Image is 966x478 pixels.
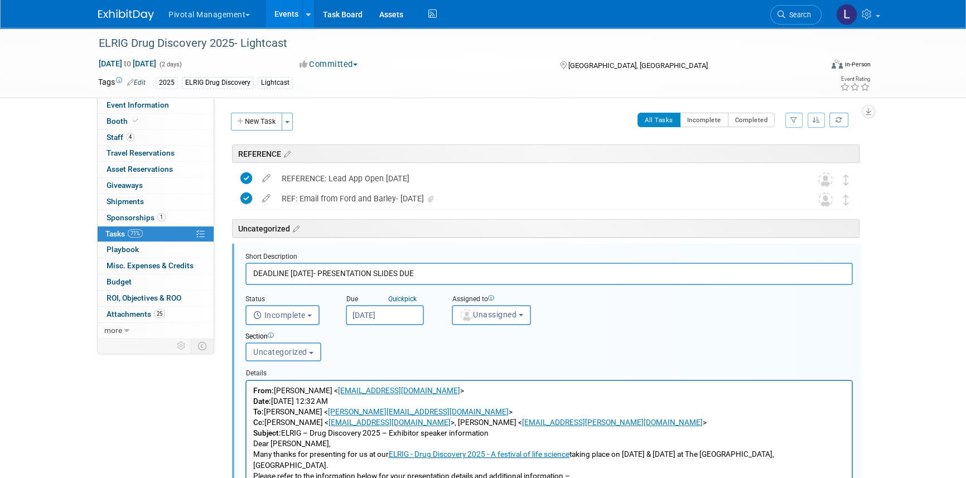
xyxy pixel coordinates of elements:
[172,339,191,353] td: Personalize Event Tab Strip
[137,154,207,163] a: Event agenda - DD25
[107,197,144,206] span: Shipments
[182,77,254,89] div: ELRIG Drug Discovery
[98,59,157,69] span: [DATE] [DATE]
[245,252,853,263] div: Short Description
[829,113,848,127] a: Refresh
[126,133,134,141] span: 4
[276,169,796,188] div: REFERENCE: Lead App Open [DATE]
[156,77,178,89] div: 2025
[7,5,27,14] b: From:
[98,291,214,306] a: ROI, Objectives & ROO
[98,242,214,258] a: Playbook
[785,11,811,19] span: Search
[7,47,35,56] b: Subject:
[458,175,484,184] b: [DATE]:
[680,113,728,127] button: Incomplete
[843,175,849,185] i: Move task
[245,332,801,342] div: Section
[253,311,306,320] span: Incomplete
[7,16,25,25] b: Date:
[98,130,214,146] a: Staff4
[346,294,435,305] div: Due
[91,5,214,14] a: [EMAIL_ADDRESS][DOMAIN_NAME]
[98,162,214,177] a: Asset Reservations
[756,58,871,75] div: Event Format
[98,274,214,290] a: Budget
[7,4,599,271] p: [PERSON_NAME] < > [DATE] 12:32 AM [PERSON_NAME] < > [PERSON_NAME] < >, [PERSON_NAME] < > ELRIG – ...
[83,133,106,142] b: [DATE]
[104,326,122,335] span: more
[154,310,165,318] span: 25
[81,26,262,35] a: [PERSON_NAME][EMAIL_ADDRESS][DOMAIN_NAME]
[388,295,404,303] i: Quick
[7,37,18,46] b: Cc:
[107,165,173,173] span: Asset Reservations
[158,61,182,68] span: (2 days)
[770,5,822,25] a: Search
[98,226,214,242] a: Tasks71%
[257,194,276,204] a: edit
[231,113,282,131] button: New Task
[6,4,600,271] body: Rich Text Area. Press ALT-0 for help.
[245,305,320,325] button: Incomplete
[844,60,871,69] div: In-Person
[637,113,680,127] button: All Tasks
[122,59,133,68] span: to
[245,294,329,305] div: Status
[128,229,143,238] span: 71%
[98,307,214,322] a: Attachments25
[191,339,214,353] td: Toggle Event Tabs
[98,323,214,339] a: more
[107,245,139,254] span: Playbook
[258,77,293,89] div: Lightcast
[257,173,276,184] a: edit
[107,133,134,142] span: Staff
[98,98,214,113] a: Event Information
[290,223,300,234] a: Edit sections
[386,294,419,303] a: Quickpick
[836,4,857,25] img: Leslie Pelton
[818,172,833,187] img: Unassigned
[840,76,870,82] div: Event Rating
[245,342,321,361] button: Uncategorized
[7,26,17,35] b: To:
[107,310,165,318] span: Attachments
[568,61,707,70] span: [GEOGRAPHIC_DATA], [GEOGRAPHIC_DATA]
[281,148,291,159] a: Edit sections
[245,263,853,284] input: Name of task or a short description
[232,144,859,163] div: REFERENCE
[133,118,138,124] i: Booth reservation complete
[107,181,143,190] span: Giveaways
[98,146,214,161] a: Travel Reservations
[98,178,214,194] a: Giveaways
[107,293,181,302] span: ROI, Objectives & ROO
[142,69,323,78] a: ELRIG - Drug Discovery 2025 - A festival of life science
[98,258,214,274] a: Misc. Expenses & Credits
[452,305,531,325] button: Unassigned
[107,100,169,109] span: Event Information
[157,213,166,221] span: 1
[82,37,204,46] a: [EMAIL_ADDRESS][DOMAIN_NAME]
[112,133,158,142] b: 11:40 - 12:10
[276,37,456,46] a: [EMAIL_ADDRESS][PERSON_NAME][DOMAIN_NAME]
[460,310,516,319] span: Unassigned
[105,229,143,238] span: Tasks
[728,113,775,127] button: Completed
[95,33,805,54] div: ELRIG Drug Discovery 2025- Lightcast
[98,76,146,89] td: Tags
[98,114,214,129] a: Booth
[843,195,849,205] i: Move task
[107,277,132,286] span: Budget
[276,189,796,208] div: REF: Email from Ford and Barley- [DATE]
[261,112,574,120] b: Chemical biology and ‘omics for small molecules - technologies, developments and learnings
[107,261,194,270] span: Misc. Expenses & Credits
[98,9,154,21] img: ExhibitDay
[107,117,141,125] span: Booth
[818,192,833,207] img: Unassigned
[245,364,853,379] div: Details
[232,219,859,238] div: Uncategorized
[98,194,214,210] a: Shipments
[7,186,392,195] a: ELRIG - DD25 - day 1 - Chemical biology and ‘omics for small molecules - technologies, developmen...
[452,294,591,305] div: Assigned to
[832,60,843,69] img: Format-Inperson.png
